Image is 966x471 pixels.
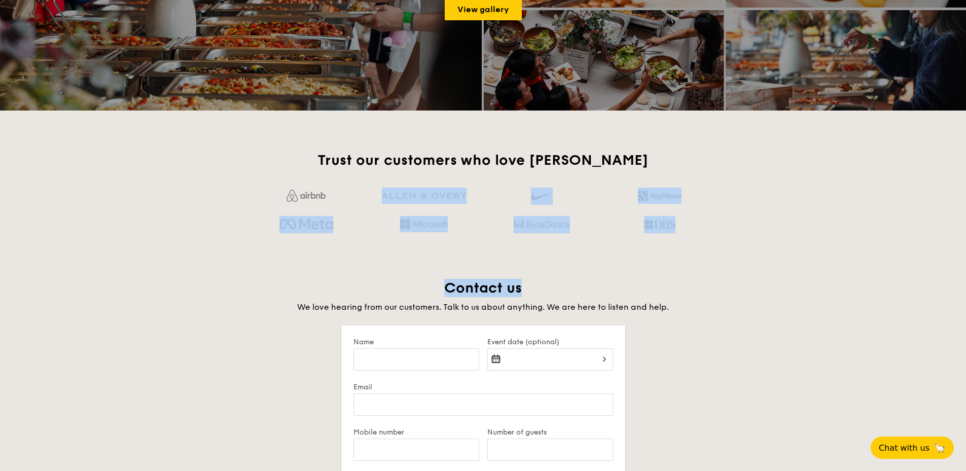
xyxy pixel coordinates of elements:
[871,437,954,459] button: Chat with us🦙
[382,193,467,199] img: GRg3jHAAAAABJRU5ErkJggg==
[934,442,946,454] span: 🦙
[400,219,448,229] img: Hd4TfVa7bNwuIo1gAAAAASUVORK5CYII=
[353,338,479,346] label: Name
[487,428,613,437] label: Number of guests
[279,216,333,233] img: meta.d311700b.png
[353,383,613,391] label: Email
[638,191,682,201] img: 2L6uqdT+6BmeAFDfWP11wfMG223fXktMZIL+i+lTG25h0NjUBKOYhdW2Kn6T+C0Q7bASH2i+1JIsIulPLIv5Ss6l0e291fRVW...
[879,443,929,453] span: Chat with us
[531,188,552,205] img: gdlseuq06himwAAAABJRU5ErkJggg==
[297,302,669,312] span: We love hearing from our customers. Talk to us about anything. We are here to listen and help.
[514,216,570,233] img: bytedance.dc5c0c88.png
[444,279,522,297] span: Contact us
[487,338,613,346] label: Event date (optional)
[287,190,326,202] img: Jf4Dw0UUCKFd4aYAAAAASUVORK5CYII=
[252,151,714,169] h2: Trust our customers who love [PERSON_NAME]
[644,216,675,233] img: dbs.a5bdd427.png
[353,428,479,437] label: Mobile number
